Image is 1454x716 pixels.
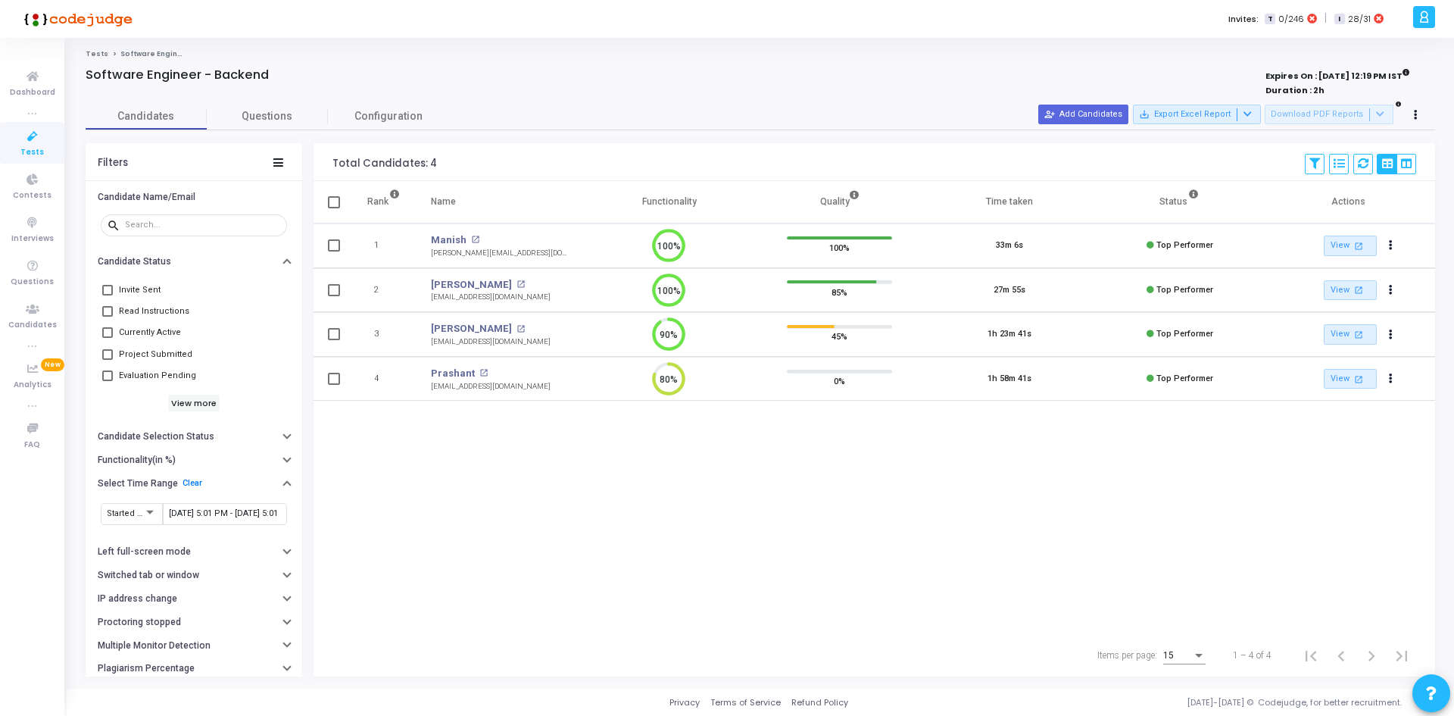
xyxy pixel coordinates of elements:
span: Top Performer [1156,329,1213,339]
td: 3 [351,312,416,357]
button: Candidate Selection Status [86,425,302,449]
span: 45% [832,329,847,344]
span: Currently Active [119,324,181,342]
h6: IP address change [98,593,177,605]
mat-icon: open_in_new [479,369,488,377]
span: 100% [829,240,850,255]
mat-select: Items per page: [1163,651,1206,661]
span: Top Performer [1156,285,1213,295]
div: Items per page: [1097,649,1157,662]
button: First page [1296,640,1326,671]
button: Switched tab or window [86,564,302,587]
span: Analytics [14,379,51,392]
button: Download PDF Reports [1265,105,1393,124]
div: 33m 6s [996,239,1023,252]
h6: Plagiarism Percentage [98,663,195,674]
td: 4 [351,357,416,402]
mat-icon: search [107,218,125,232]
input: Search... [125,220,281,230]
div: [PERSON_NAME][EMAIL_ADDRESS][DOMAIN_NAME] [431,248,569,259]
button: Proctoring stopped [86,611,302,634]
mat-icon: open_in_new [1352,239,1365,252]
div: 1 – 4 of 4 [1233,649,1271,662]
button: Left full-screen mode [86,540,302,564]
div: Filters [98,157,128,169]
button: Next page [1356,640,1387,671]
mat-icon: open_in_new [1352,328,1365,341]
button: Actions [1381,280,1402,301]
nav: breadcrumb [86,49,1435,59]
span: 85% [832,284,847,299]
h4: Software Engineer - Backend [86,67,269,83]
button: Last page [1387,640,1417,671]
span: | [1325,11,1327,27]
h6: Candidate Name/Email [98,192,195,203]
a: Manish [431,233,466,248]
th: Actions [1265,181,1435,224]
th: Status [1094,181,1265,224]
button: Candidate Name/Email [86,185,302,208]
h6: Switched tab or window [98,570,199,581]
label: Invites: [1228,13,1259,26]
td: 1 [351,224,416,268]
div: Time taken [986,193,1033,210]
h6: Proctoring stopped [98,617,181,628]
mat-icon: open_in_new [471,236,479,244]
a: View [1324,236,1377,256]
div: Name [431,193,456,210]
button: Select Time RangeClear [86,471,302,495]
td: 2 [351,268,416,313]
h6: Multiple Monitor Detection [98,640,211,652]
span: Candidates [8,319,57,332]
a: View [1324,324,1377,345]
th: Rank [351,181,416,224]
div: View Options [1377,154,1416,174]
span: Read Instructions [119,302,189,320]
a: Terms of Service [710,696,781,709]
span: Candidates [86,108,207,124]
button: Plagiarism Percentage [86,657,302,680]
span: T [1265,14,1275,25]
mat-icon: open_in_new [1352,373,1365,386]
a: Privacy [669,696,700,709]
span: I [1334,14,1344,25]
mat-icon: open_in_new [516,280,525,289]
input: From Date ~ To Date [169,509,281,518]
div: [EMAIL_ADDRESS][DOMAIN_NAME] [431,381,551,392]
div: Total Candidates: 4 [332,158,437,170]
h6: Select Time Range [98,478,178,489]
mat-icon: open_in_new [516,325,525,333]
h6: Functionality(in %) [98,455,176,466]
div: 1h 23m 41s [988,328,1031,341]
a: Clear [183,478,202,488]
span: Questions [11,276,54,289]
strong: Expires On : [DATE] 12:19 PM IST [1265,66,1410,83]
button: Actions [1381,236,1402,257]
span: Top Performer [1156,240,1213,250]
a: View [1324,280,1377,301]
h6: Candidate Status [98,256,171,267]
button: Actions [1381,368,1402,389]
h6: Left full-screen mode [98,546,191,558]
span: Top Performer [1156,374,1213,383]
span: Project Submitted [119,345,192,364]
h6: Candidate Selection Status [98,431,214,442]
a: Refund Policy [791,696,848,709]
span: 0/246 [1278,13,1304,26]
button: IP address change [86,587,302,611]
span: Tests [20,146,44,159]
button: Multiple Monitor Detection [86,633,302,657]
mat-icon: open_in_new [1352,283,1365,296]
a: [PERSON_NAME] [431,277,512,292]
button: Candidate Status [86,250,302,274]
span: Software Engineer - Backend [120,49,232,58]
span: New [41,358,64,371]
button: Previous page [1326,640,1356,671]
div: [DATE]-[DATE] © Codejudge, for better recruitment. [848,696,1435,709]
span: Interviews [11,233,54,245]
span: 15 [1163,650,1174,661]
span: Questions [207,108,328,124]
mat-icon: person_add_alt [1044,109,1055,120]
